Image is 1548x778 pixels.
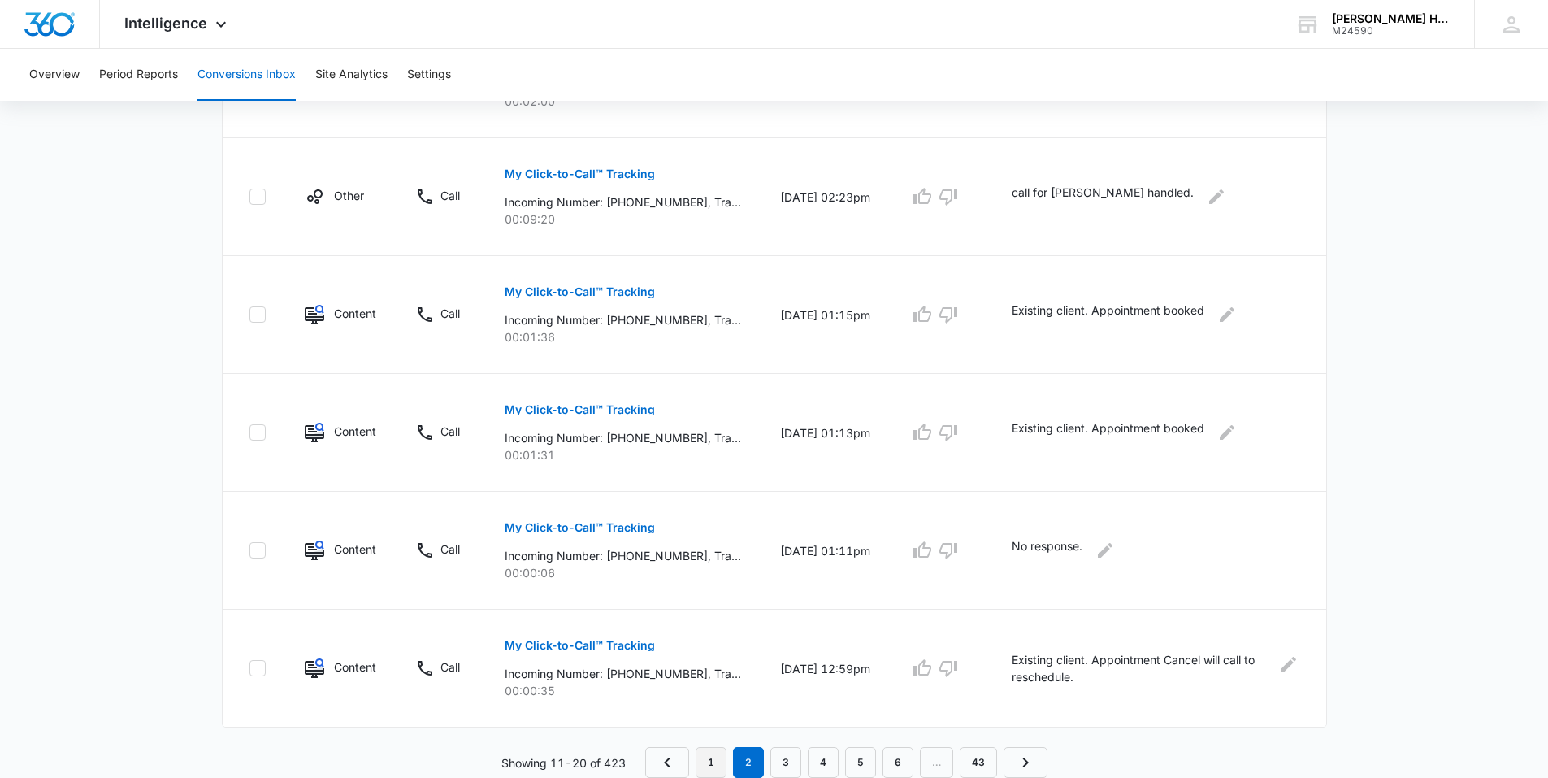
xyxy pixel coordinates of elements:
td: [DATE] 02:23pm [761,138,890,256]
p: No response. [1012,537,1082,563]
p: Other [334,187,364,204]
p: Call [440,305,460,322]
a: Page 3 [770,747,801,778]
div: account id [1332,25,1450,37]
p: 00:00:06 [505,564,741,581]
p: My Click-to-Call™ Tracking [505,286,655,298]
p: 00:09:20 [505,211,741,228]
button: My Click-to-Call™ Tracking [505,626,655,665]
p: Content [334,423,375,440]
button: Edit Comments [1203,184,1229,210]
div: account name [1332,12,1450,25]
span: Intelligence [124,15,207,32]
button: My Click-to-Call™ Tracking [505,508,655,547]
p: Incoming Number: [PHONE_NUMBER], Tracking Number: [PHONE_NUMBER], Ring To: [PHONE_NUMBER], Caller... [505,665,741,682]
p: Call [440,541,460,558]
p: Incoming Number: [PHONE_NUMBER], Tracking Number: [PHONE_NUMBER], Ring To: [PHONE_NUMBER], Caller... [505,193,741,211]
p: 00:01:31 [505,446,741,463]
p: 00:02:00 [505,93,741,110]
p: Call [440,423,460,440]
a: Page 5 [845,747,876,778]
p: 00:00:35 [505,682,741,699]
td: [DATE] 01:15pm [761,256,890,374]
button: My Click-to-Call™ Tracking [505,154,655,193]
button: Period Reports [99,49,178,101]
p: Content [334,541,375,558]
p: Incoming Number: [PHONE_NUMBER], Tracking Number: [PHONE_NUMBER], Ring To: [PHONE_NUMBER], Caller... [505,311,741,328]
p: My Click-to-Call™ Tracking [505,640,655,651]
p: My Click-to-Call™ Tracking [505,522,655,533]
button: My Click-to-Call™ Tracking [505,272,655,311]
p: Showing 11-20 of 423 [501,754,626,771]
button: Site Analytics [315,49,388,101]
button: Edit Comments [1092,537,1118,563]
a: Page 1 [696,747,726,778]
p: Incoming Number: [PHONE_NUMBER], Tracking Number: [PHONE_NUMBER], Ring To: [PHONE_NUMBER], Caller... [505,547,741,564]
p: My Click-to-Call™ Tracking [505,168,655,180]
a: Page 43 [960,747,997,778]
p: My Click-to-Call™ Tracking [505,404,655,415]
nav: Pagination [645,747,1047,778]
a: Previous Page [645,747,689,778]
p: call for [PERSON_NAME] handled. [1012,184,1194,210]
p: Existing client. Appointment booked [1012,419,1204,446]
button: Settings [407,49,451,101]
p: Content [334,658,375,676]
td: [DATE] 12:59pm [761,610,890,728]
a: Page 6 [882,747,913,778]
em: 2 [733,747,764,778]
a: Page 4 [808,747,839,778]
button: My Click-to-Call™ Tracking [505,390,655,429]
td: [DATE] 01:11pm [761,492,890,610]
button: Overview [29,49,80,101]
button: Edit Comments [1214,302,1240,328]
p: Call [440,187,460,204]
a: Next Page [1004,747,1047,778]
p: Call [440,658,460,676]
button: Edit Comments [1214,419,1240,446]
p: Incoming Number: [PHONE_NUMBER], Tracking Number: [PHONE_NUMBER], Ring To: [PHONE_NUMBER], Caller... [505,429,741,446]
p: Existing client. Appointment booked [1012,302,1204,328]
p: 00:01:36 [505,328,741,346]
td: [DATE] 01:13pm [761,374,890,492]
button: Edit Comments [1277,651,1300,677]
p: Existing client. Appointment Cancel will call to reschedule. [1012,651,1268,685]
button: Conversions Inbox [197,49,296,101]
p: Content [334,305,375,322]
